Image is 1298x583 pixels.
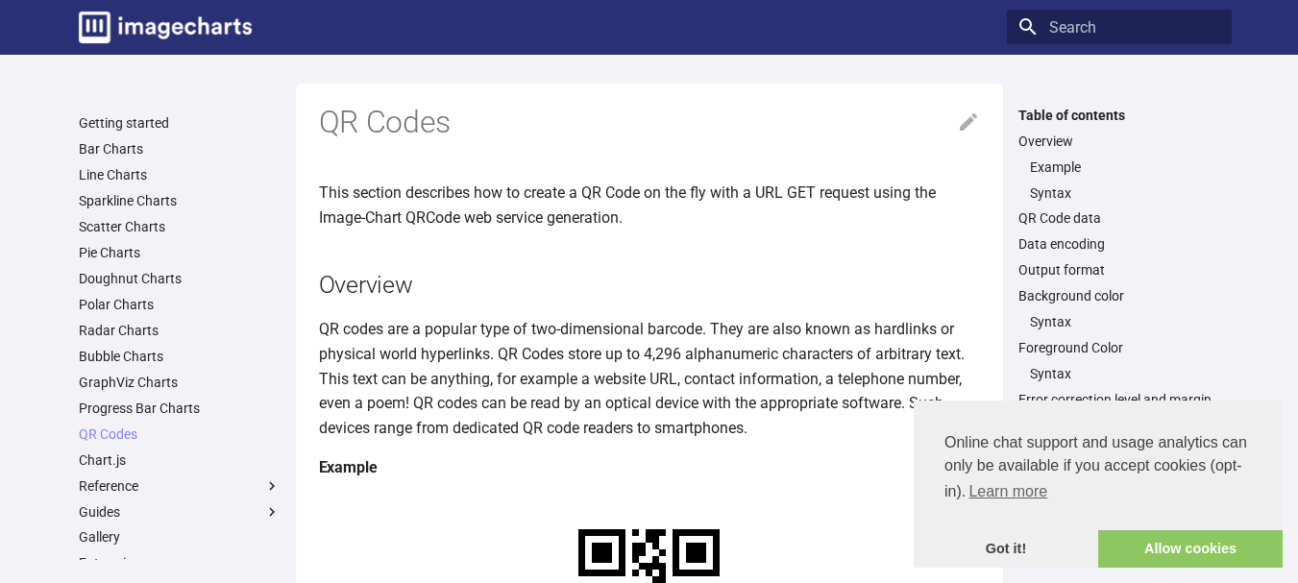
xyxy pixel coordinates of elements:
[79,477,281,495] label: Reference
[71,4,259,51] a: Image-Charts documentation
[1018,391,1220,408] a: Error correction level and margin
[79,425,281,443] a: QR Codes
[79,554,281,571] a: Enterprise
[1030,365,1220,382] a: Syntax
[79,218,281,235] a: Scatter Charts
[79,400,281,417] a: Progress Bar Charts
[79,114,281,132] a: Getting started
[1030,158,1220,176] a: Example
[1018,287,1220,304] a: Background color
[79,192,281,209] a: Sparkline Charts
[319,181,980,230] p: This section describes how to create a QR Code on the fly with a URL GET request using the Image-...
[319,103,980,143] h1: QR Codes
[319,268,980,302] h2: Overview
[914,530,1098,569] a: dismiss cookie message
[79,270,281,287] a: Doughnut Charts
[1030,184,1220,202] a: Syntax
[79,374,281,391] a: GraphViz Charts
[944,431,1252,506] span: Online chat support and usage analytics can only be available if you accept cookies (opt-in).
[79,244,281,261] a: Pie Charts
[79,503,281,521] label: Guides
[79,140,281,158] a: Bar Charts
[79,166,281,183] a: Line Charts
[79,12,252,43] img: logo
[79,528,281,546] a: Gallery
[1018,158,1220,202] nav: Overview
[1007,10,1232,44] input: Search
[319,455,980,480] h4: Example
[1007,107,1232,409] nav: Table of contents
[1007,107,1232,124] label: Table of contents
[1018,313,1220,330] nav: Background color
[1018,261,1220,279] a: Output format
[79,451,281,469] a: Chart.js
[1098,530,1283,569] a: allow cookies
[79,322,281,339] a: Radar Charts
[1018,339,1220,356] a: Foreground Color
[1018,133,1220,150] a: Overview
[1018,209,1220,227] a: QR Code data
[79,348,281,365] a: Bubble Charts
[1018,235,1220,253] a: Data encoding
[79,296,281,313] a: Polar Charts
[1018,365,1220,382] nav: Foreground Color
[1030,313,1220,330] a: Syntax
[319,317,980,440] p: QR codes are a popular type of two-dimensional barcode. They are also known as hardlinks or physi...
[914,401,1283,568] div: cookieconsent
[966,477,1050,506] a: learn more about cookies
